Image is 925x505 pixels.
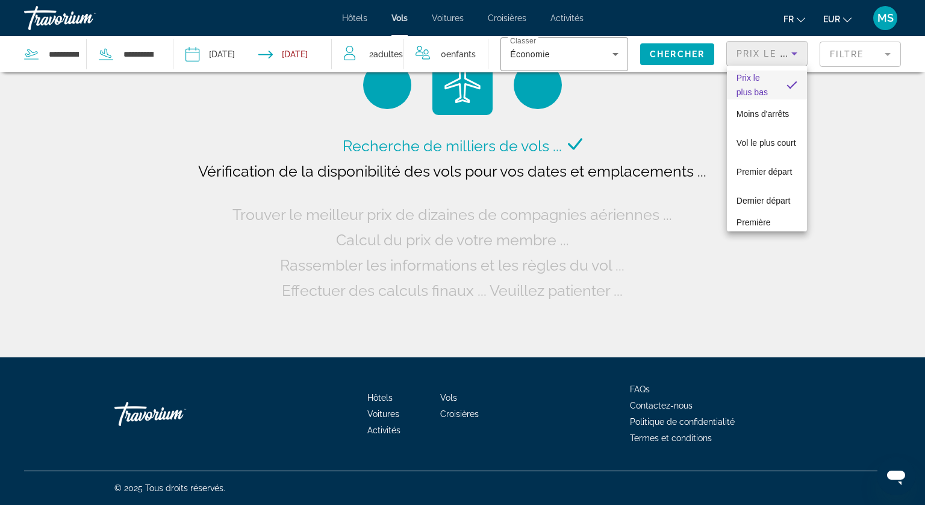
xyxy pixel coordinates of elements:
span: Première arrivée [737,218,771,242]
span: Moins d'arrêts [737,109,789,119]
span: Vol le plus court [737,138,796,148]
span: Premier départ [737,167,793,177]
span: Dernier départ [737,196,791,205]
span: Prix ​​le plus bas [737,73,768,97]
div: Sort by [727,66,807,231]
iframe: Bouton de lancement de la fenêtre de messagerie [877,457,915,495]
